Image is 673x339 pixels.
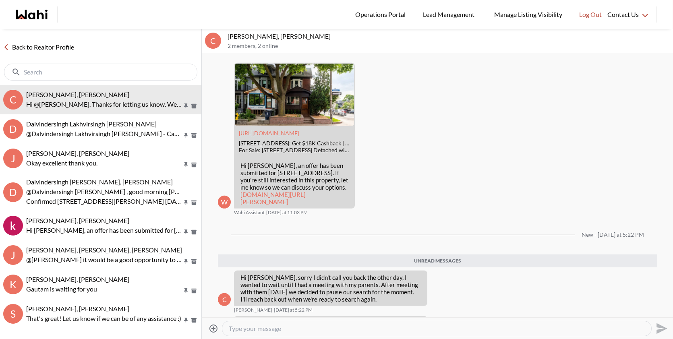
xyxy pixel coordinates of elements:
div: D [3,119,23,139]
p: Hi @[PERSON_NAME]. Thanks for letting us know. We are here for you when you are ready. [26,99,182,109]
p: Hi [PERSON_NAME], an offer has been submitted for [STREET_ADDRESS][PERSON_NAME]. If you’re still ... [26,225,182,235]
span: Log Out [579,9,602,20]
div: C [218,293,231,306]
span: Dalvindersingh [PERSON_NAME], [PERSON_NAME] [26,178,173,186]
time: 2025-09-10T03:03:49.416Z [266,209,308,216]
a: Wahi homepage [16,10,48,19]
button: Archive [190,161,198,168]
button: Archive [190,132,198,139]
span: [PERSON_NAME], [PERSON_NAME] [26,149,129,157]
div: For Sale: [STREET_ADDRESS] Detached with $18.0K Cashback through Wahi Cashback. View 25 photos, l... [239,147,350,154]
p: @[PERSON_NAME] it would be a good opportunity to get to know more about the condo you are buying ... [26,255,182,265]
button: Archive [190,229,198,236]
span: [PERSON_NAME], [PERSON_NAME] [26,275,129,283]
input: Search [24,68,179,76]
button: Archive [190,258,198,265]
span: Operations Portal [355,9,408,20]
p: @Dalvindersingh [PERSON_NAME] , good morning [PERSON_NAME] This is [PERSON_NAME] here [PERSON_NAM... [26,187,182,196]
div: k [3,275,23,294]
button: Archive [190,199,198,206]
button: Pin [182,258,190,265]
p: Okay excellent thank you. [26,158,182,168]
div: J [3,245,23,265]
div: khalid Alvi, Behnam [3,216,23,236]
button: Pin [182,161,190,168]
div: J [3,149,23,168]
button: Archive [190,103,198,110]
div: S [3,304,23,324]
button: Pin [182,199,190,206]
textarea: Type your message [229,325,645,333]
time: 2025-09-15T21:22:24.030Z [274,307,313,313]
button: Pin [182,229,190,236]
button: Archive [190,317,198,324]
button: Pin [182,317,190,324]
p: That's great! Let us know if we can be of any assistance :) [26,314,182,323]
div: D [3,182,23,202]
span: [PERSON_NAME] [234,307,272,313]
p: @Dalvindersingh Lakhvirsingh [PERSON_NAME] - Can you please let us know if 6:30 pm is still good?... [26,129,182,138]
span: [PERSON_NAME], [PERSON_NAME] [26,91,129,98]
span: Dalvindersingh Lakhvirsingh [PERSON_NAME] [26,120,157,128]
img: 410 Roxton Rd, Toronto, ON: Get $18K Cashback | Wahi [235,64,354,126]
button: Pin [182,103,190,110]
div: C [3,90,23,110]
button: Archive [190,287,198,294]
a: Attachment [239,130,299,136]
button: Send [652,319,670,337]
p: 2 members , 2 online [228,43,670,50]
div: C [205,33,221,49]
p: Hi [PERSON_NAME], an offer has been submitted for [STREET_ADDRESS]. If you’re still interested in... [240,162,348,205]
span: [PERSON_NAME], [PERSON_NAME], [PERSON_NAME] [26,246,182,254]
div: W [218,196,231,209]
button: Pin [182,287,190,294]
div: New - [DATE] at 5:22 PM [582,232,644,238]
span: [PERSON_NAME], [PERSON_NAME] [26,305,129,312]
span: Lead Management [423,9,477,20]
span: Wahi Assistant [234,209,265,216]
button: Pin [182,132,190,139]
p: Hi [PERSON_NAME], sorry I didn't call you back the other day, I wanted to wait until I had a meet... [240,274,421,303]
span: [PERSON_NAME], [PERSON_NAME] [26,217,129,224]
span: Manage Listing Visibility [492,9,565,20]
div: [STREET_ADDRESS]: Get $18K Cashback | Wahi [239,140,350,147]
div: Unread messages [218,254,657,267]
img: k [3,216,23,236]
p: Confirmed [STREET_ADDRESS][PERSON_NAME] [DATE] • 6:30 PM [26,196,182,206]
p: Gautam is waiting for you [26,284,182,294]
a: [DOMAIN_NAME][URL][PERSON_NAME] [240,191,306,205]
p: [PERSON_NAME], [PERSON_NAME] [228,32,670,40]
